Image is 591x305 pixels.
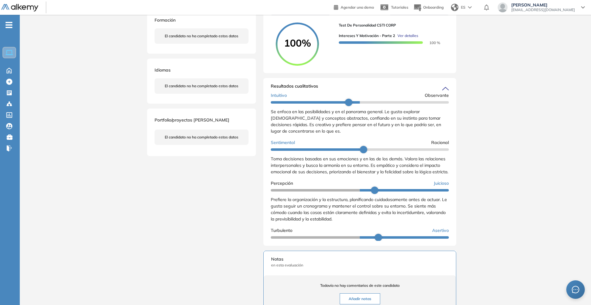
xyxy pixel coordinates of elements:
[1,4,38,12] img: Logo
[165,33,238,39] span: El candidato no ha completado estos datos
[339,23,444,28] span: Test de Personalidad CSTI CORP
[271,156,448,175] span: Toma decisiones basadas en sus emociones y en las de los demás. Valora las relaciones interperson...
[340,293,380,304] button: Añadir notas
[271,262,449,268] span: en esta evaluación
[271,83,318,93] span: Resultados cualitativos
[391,5,408,10] span: Tutoriales
[572,286,579,293] span: message
[271,109,441,134] span: Se enfoca en las posibilidades y en el panorama general. Le gusta explorar [DEMOGRAPHIC_DATA] y c...
[155,17,176,23] span: Formación
[276,38,319,48] span: 100%
[334,3,374,10] a: Agendar una demo
[271,197,447,222] span: Prefiere la organización y la estructura, planificando cuidadosamente antes de actuar. Le gusta s...
[413,1,444,14] button: Onboarding
[165,83,238,89] span: El candidato no ha completado estos datos
[461,5,466,10] span: ES
[271,139,295,146] span: Sentimental
[432,227,449,234] span: Asertivo
[271,227,292,234] span: Turbulento
[165,134,238,140] span: El candidato no ha completado estos datos
[155,67,171,73] span: Idiomas
[434,180,449,187] span: Juicioso
[511,2,575,7] span: [PERSON_NAME]
[425,92,449,99] span: Observante
[431,139,449,146] span: Racional
[511,7,575,12] span: [EMAIL_ADDRESS][DOMAIN_NAME]
[271,283,449,288] span: Todavía no hay comentarios de este candidato
[395,33,418,39] button: Ver detalles
[398,33,418,39] span: Ver detalles
[468,6,472,9] img: arrow
[271,92,287,99] span: Intuitivo
[422,40,440,45] span: 100 %
[6,24,12,26] i: -
[451,4,458,11] img: world
[341,5,374,10] span: Agendar una demo
[423,5,444,10] span: Onboarding
[271,180,293,187] span: Percepción
[271,256,449,262] span: Notas
[155,117,229,123] span: Portfolio/proyectos [PERSON_NAME]
[339,33,395,39] span: Intereses y Motivación - Parte 2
